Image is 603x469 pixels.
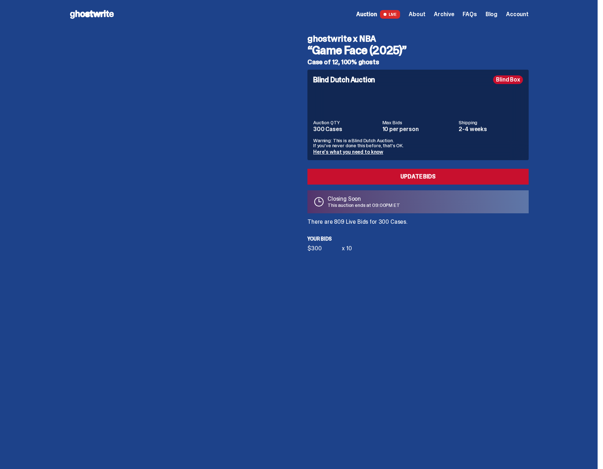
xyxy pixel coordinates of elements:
a: Account [506,11,529,17]
a: Blog [486,11,497,17]
dt: Max Bids [382,120,455,125]
dd: 2-4 weeks [459,126,523,132]
a: FAQs [463,11,477,17]
p: Closing Soon [328,196,400,202]
h5: Case of 12, 100% ghosts [307,59,529,65]
a: Update Bids [307,169,529,185]
span: Auction [356,11,377,17]
span: LIVE [380,10,400,19]
dd: 10 per person [382,126,455,132]
dd: 300 Cases [313,126,378,132]
a: Archive [434,11,454,17]
h4: Blind Dutch Auction [313,76,375,83]
a: Auction LIVE [356,10,400,19]
dt: Auction QTY [313,120,378,125]
div: $300 [307,246,342,251]
a: Here's what you need to know [313,149,383,155]
dt: Shipping [459,120,523,125]
h3: “Game Face (2025)” [307,45,529,56]
p: Your bids [307,236,529,241]
p: There are 809 Live Bids for 300 Cases. [307,219,529,225]
a: About [409,11,425,17]
p: Warning: This is a Blind Dutch Auction. If you’ve never done this before, that’s OK. [313,138,523,148]
div: x 10 [342,246,352,251]
p: This auction ends at 09:00PM ET [328,203,400,208]
div: Blind Box [493,75,523,84]
h4: ghostwrite x NBA [307,34,529,43]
